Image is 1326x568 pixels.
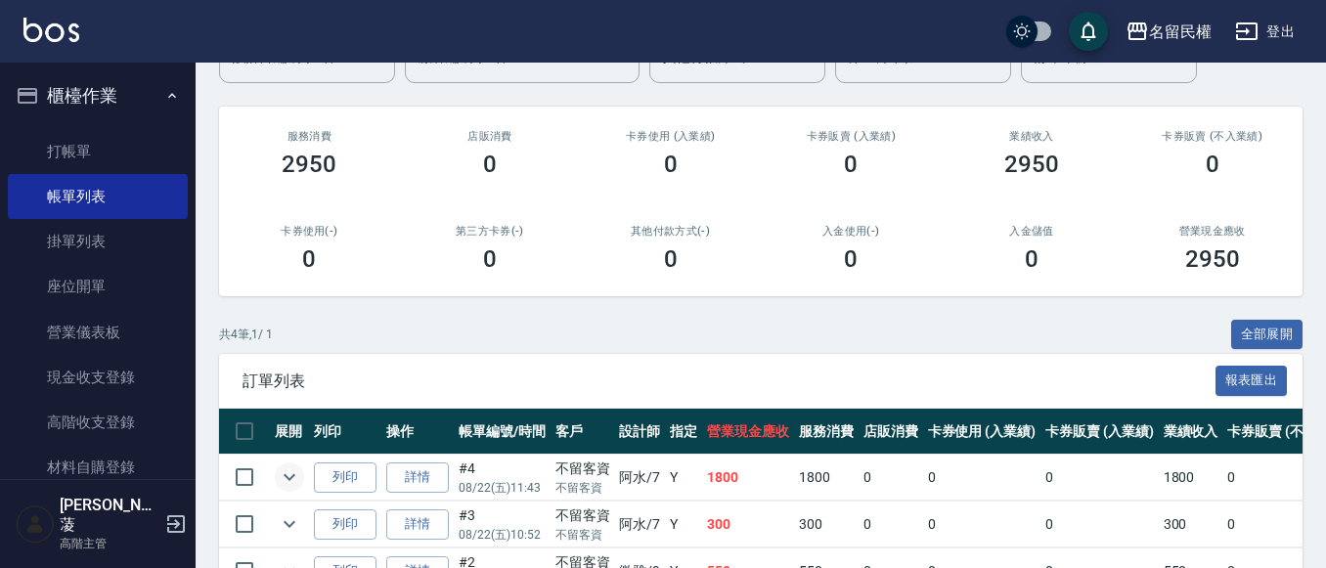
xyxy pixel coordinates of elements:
[386,509,449,540] a: 詳情
[665,409,702,455] th: 指定
[8,219,188,264] a: 掛單列表
[459,479,546,497] p: 08/22 (五) 11:43
[702,455,794,501] td: 1800
[243,225,376,238] h2: 卡券使用(-)
[794,409,859,455] th: 服務消費
[603,225,737,238] h2: 其他付款方式(-)
[302,245,316,273] h3: 0
[282,151,336,178] h3: 2950
[8,310,188,355] a: 營業儀表板
[614,409,665,455] th: 設計師
[309,409,381,455] th: 列印
[483,245,497,273] h3: 0
[784,225,918,238] h2: 入金使用(-)
[859,455,923,501] td: 0
[784,130,918,143] h2: 卡券販賣 (入業績)
[1215,366,1288,396] button: 報表匯出
[8,70,188,121] button: 櫃檯作業
[219,326,273,343] p: 共 4 筆, 1 / 1
[60,535,159,552] p: 高階主管
[8,355,188,400] a: 現金收支登錄
[454,455,551,501] td: #4
[965,225,1099,238] h2: 入金儲值
[965,130,1099,143] h2: 業績收入
[555,526,610,544] p: 不留客資
[702,502,794,547] td: 300
[8,445,188,490] a: 材料自購登錄
[60,496,159,535] h5: [PERSON_NAME]蓤
[1040,502,1159,547] td: 0
[423,225,557,238] h2: 第三方卡券(-)
[314,509,376,540] button: 列印
[483,151,497,178] h3: 0
[454,502,551,547] td: #3
[1206,151,1219,178] h3: 0
[1069,12,1108,51] button: save
[1040,455,1159,501] td: 0
[1227,14,1303,50] button: 登出
[603,130,737,143] h2: 卡券使用 (入業績)
[381,409,454,455] th: 操作
[1149,20,1212,44] div: 名留民權
[314,462,376,493] button: 列印
[1145,225,1279,238] h2: 營業現金應收
[702,409,794,455] th: 營業現金應收
[243,130,376,143] h3: 服務消費
[555,459,610,479] div: 不留客資
[1185,245,1240,273] h3: 2950
[16,504,55,544] img: Person
[923,502,1041,547] td: 0
[1159,409,1223,455] th: 業績收入
[1040,409,1159,455] th: 卡券販賣 (入業績)
[665,502,702,547] td: Y
[8,264,188,309] a: 座位開單
[614,502,665,547] td: 阿水 /7
[8,400,188,445] a: 高階收支登錄
[270,409,309,455] th: 展開
[459,526,546,544] p: 08/22 (五) 10:52
[923,409,1041,455] th: 卡券使用 (入業績)
[844,151,858,178] h3: 0
[23,18,79,42] img: Logo
[664,245,678,273] h3: 0
[794,502,859,547] td: 300
[1159,502,1223,547] td: 300
[1025,245,1039,273] h3: 0
[664,151,678,178] h3: 0
[454,409,551,455] th: 帳單編號/時間
[275,462,304,492] button: expand row
[1145,130,1279,143] h2: 卡券販賣 (不入業績)
[1118,12,1219,52] button: 名留民權
[8,174,188,219] a: 帳單列表
[1004,151,1059,178] h3: 2950
[794,455,859,501] td: 1800
[555,479,610,497] p: 不留客資
[386,462,449,493] a: 詳情
[1215,371,1288,389] a: 報表匯出
[859,502,923,547] td: 0
[844,245,858,273] h3: 0
[1231,320,1304,350] button: 全部展開
[923,455,1041,501] td: 0
[243,371,1215,391] span: 訂單列表
[8,129,188,174] a: 打帳單
[614,455,665,501] td: 阿水 /7
[551,409,615,455] th: 客戶
[665,455,702,501] td: Y
[859,409,923,455] th: 店販消費
[275,509,304,539] button: expand row
[1159,455,1223,501] td: 1800
[423,130,557,143] h2: 店販消費
[555,505,610,526] div: 不留客資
